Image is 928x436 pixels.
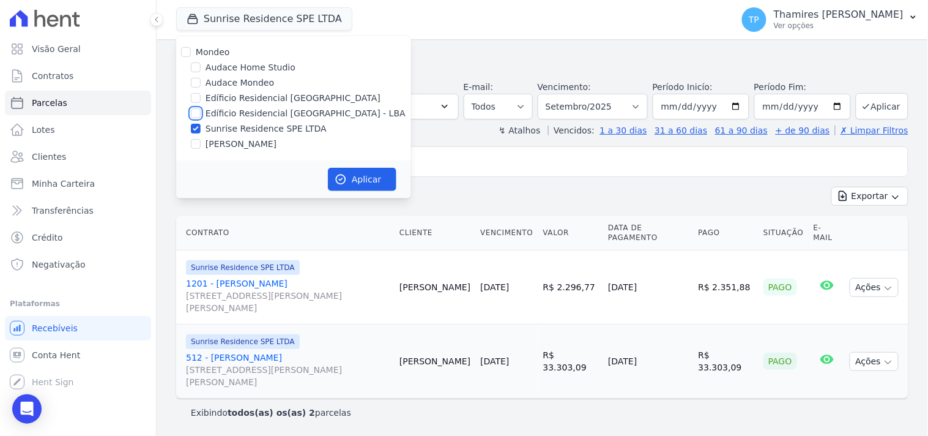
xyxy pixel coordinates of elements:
span: Crédito [32,231,63,244]
label: Audace Mondeo [206,77,274,89]
span: Parcelas [32,97,67,109]
a: Negativação [5,252,151,277]
a: Lotes [5,118,151,142]
a: + de 90 dias [776,126,830,135]
label: ↯ Atalhos [499,126,540,135]
th: Pago [693,216,759,250]
label: Período Fim: [754,81,851,94]
th: Valor [538,216,604,250]
td: R$ 33.303,09 [693,325,759,399]
th: Cliente [395,216,475,250]
button: Exportar [831,187,908,206]
label: Vencimento: [538,82,591,92]
label: Sunrise Residence SPE LTDA [206,122,327,135]
span: [STREET_ADDRESS][PERSON_NAME][PERSON_NAME] [186,364,390,388]
div: Pago [763,353,797,370]
button: Sunrise Residence SPE LTDA [176,7,352,31]
label: Vencidos: [548,126,595,135]
h2: Parcelas [176,29,908,51]
button: Ações [850,352,899,371]
td: R$ 2.351,88 [693,250,759,325]
a: 31 a 60 dias [655,126,707,135]
span: [STREET_ADDRESS][PERSON_NAME][PERSON_NAME] [186,290,390,314]
p: Ver opções [774,21,904,31]
button: Aplicar [328,168,396,191]
td: [PERSON_NAME] [395,250,475,325]
div: Pago [763,279,797,296]
th: Vencimento [475,216,538,250]
button: Ações [850,278,899,297]
label: Mondeo [196,47,230,57]
a: ✗ Limpar Filtros [835,126,908,135]
th: Situação [759,216,809,250]
span: Minha Carteira [32,178,95,190]
a: Transferências [5,198,151,223]
a: Visão Geral [5,37,151,61]
th: Contrato [176,216,395,250]
span: Contratos [32,70,73,82]
a: Contratos [5,64,151,88]
p: Thamires [PERSON_NAME] [774,9,904,21]
a: 61 a 90 dias [715,126,768,135]
a: Crédito [5,225,151,250]
th: Data de Pagamento [603,216,693,250]
span: Transferências [32,205,94,217]
div: Open Intercom Messenger [12,394,42,424]
a: 1 a 30 dias [600,126,647,135]
label: Edíficio Residencial [GEOGRAPHIC_DATA] [206,92,380,105]
a: 1201 - [PERSON_NAME][STREET_ADDRESS][PERSON_NAME][PERSON_NAME] [186,277,390,314]
th: E-mail [809,216,845,250]
a: [DATE] [480,356,509,366]
button: Aplicar [856,93,908,119]
label: Edíficio Residencial [GEOGRAPHIC_DATA] - LBA [206,107,406,120]
span: TP [749,15,759,24]
button: TP Thamires [PERSON_NAME] Ver opções [732,2,928,37]
a: Minha Carteira [5,171,151,196]
label: Audace Home Studio [206,61,295,74]
td: R$ 33.303,09 [538,325,604,399]
a: Parcelas [5,91,151,115]
input: Buscar por nome do lote ou do cliente [199,149,903,174]
span: Sunrise Residence SPE LTDA [186,260,300,275]
span: Clientes [32,151,66,163]
label: E-mail: [464,82,494,92]
td: [DATE] [603,325,693,399]
span: Negativação [32,258,86,271]
label: Período Inicío: [653,82,713,92]
a: 512 - [PERSON_NAME][STREET_ADDRESS][PERSON_NAME][PERSON_NAME] [186,351,390,388]
td: [PERSON_NAME] [395,325,475,399]
label: [PERSON_NAME] [206,138,277,151]
a: [DATE] [480,282,509,292]
div: Plataformas [10,296,146,311]
td: R$ 2.296,77 [538,250,604,325]
span: Conta Hent [32,349,80,361]
a: Conta Hent [5,343,151,367]
span: Recebíveis [32,322,78,334]
a: Recebíveis [5,316,151,340]
td: [DATE] [603,250,693,325]
p: Exibindo parcelas [191,407,351,419]
span: Lotes [32,124,55,136]
a: Clientes [5,145,151,169]
b: todos(as) os(as) 2 [228,408,315,418]
span: Visão Geral [32,43,81,55]
span: Sunrise Residence SPE LTDA [186,334,300,349]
